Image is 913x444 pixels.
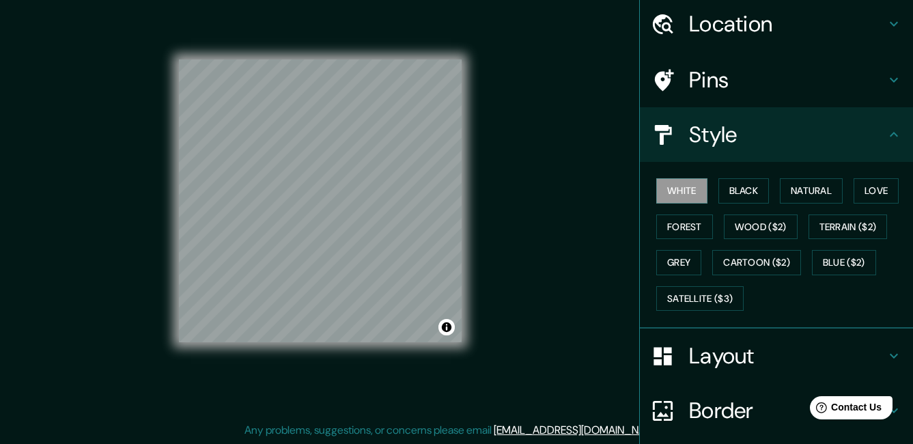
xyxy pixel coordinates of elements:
a: [EMAIL_ADDRESS][DOMAIN_NAME] [494,423,662,437]
h4: Layout [689,342,886,370]
button: Love [854,178,899,204]
div: Layout [640,329,913,383]
button: Terrain ($2) [809,214,888,240]
div: Pins [640,53,913,107]
h4: Style [689,121,886,148]
button: Grey [656,250,701,275]
button: Wood ($2) [724,214,798,240]
button: Forest [656,214,713,240]
div: Border [640,383,913,438]
canvas: Map [179,59,462,342]
h4: Location [689,10,886,38]
button: Black [718,178,770,204]
button: Blue ($2) [812,250,876,275]
div: Style [640,107,913,162]
button: Cartoon ($2) [712,250,801,275]
iframe: Help widget launcher [791,391,898,429]
h4: Border [689,397,886,424]
button: White [656,178,707,204]
button: Satellite ($3) [656,286,744,311]
p: Any problems, suggestions, or concerns please email . [244,422,664,439]
button: Toggle attribution [438,319,455,335]
button: Natural [780,178,843,204]
h4: Pins [689,66,886,94]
